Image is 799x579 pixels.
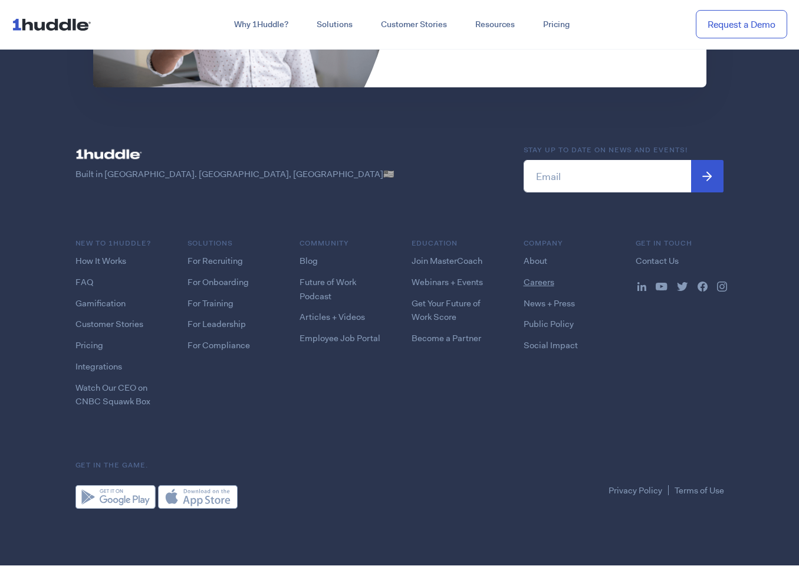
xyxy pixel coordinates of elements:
h6: Stay up to date on news and events! [524,145,724,156]
a: Why 1Huddle? [220,14,302,35]
p: Built in [GEOGRAPHIC_DATA]. [GEOGRAPHIC_DATA], [GEOGRAPHIC_DATA] [75,168,500,181]
a: For Recruiting [188,255,243,267]
h6: COMPANY [524,238,612,249]
img: ... [677,282,688,291]
a: Become a Partner [412,332,481,344]
img: ... [656,283,668,291]
a: For Training [188,297,234,309]
a: Employee Job Portal [300,332,380,344]
a: Future of Work Podcast [300,276,356,302]
h6: Solutions [188,238,276,249]
a: Careers [524,276,554,288]
a: For Compliance [188,339,250,351]
a: FAQ [75,276,93,288]
a: Terms of Use [675,485,724,496]
a: Blog [300,255,318,267]
a: Customer Stories [367,14,461,35]
h6: Get in the game. [75,460,724,471]
h6: Education [412,238,500,249]
a: Resources [461,14,529,35]
h6: COMMUNITY [300,238,388,249]
a: Public Policy [524,318,574,330]
span: 🇺🇸 [383,168,394,180]
a: How It Works [75,255,126,267]
a: Get Your Future of Work Score [412,297,481,323]
img: ... [637,282,646,291]
a: Pricing [529,14,584,35]
a: For Leadership [188,318,246,330]
a: Integrations [75,361,122,372]
a: Webinars + Events [412,276,483,288]
a: About [524,255,547,267]
a: Social Impact [524,339,578,351]
img: ... [698,282,708,292]
a: Request a Demo [696,10,787,39]
a: Watch Our CEO on CNBC Squawk Box [75,382,150,408]
input: Submit [691,160,724,192]
a: For Onboarding [188,276,249,288]
img: Google Play Store [75,485,156,509]
img: ... [75,145,146,163]
img: ... [12,13,96,35]
a: Join MasterCoach [412,255,482,267]
a: Solutions [302,14,367,35]
img: Apple App Store [158,485,238,509]
input: Email [524,160,724,192]
h6: Get in Touch [636,238,724,249]
a: Privacy Policy [609,485,662,496]
a: News + Press [524,297,575,309]
a: Contact Us [636,255,679,267]
a: Pricing [75,339,103,351]
a: Gamification [75,297,126,309]
img: ... [717,282,727,292]
h6: NEW TO 1HUDDLE? [75,238,164,249]
a: Customer Stories [75,318,143,330]
a: Articles + Videos [300,311,365,323]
